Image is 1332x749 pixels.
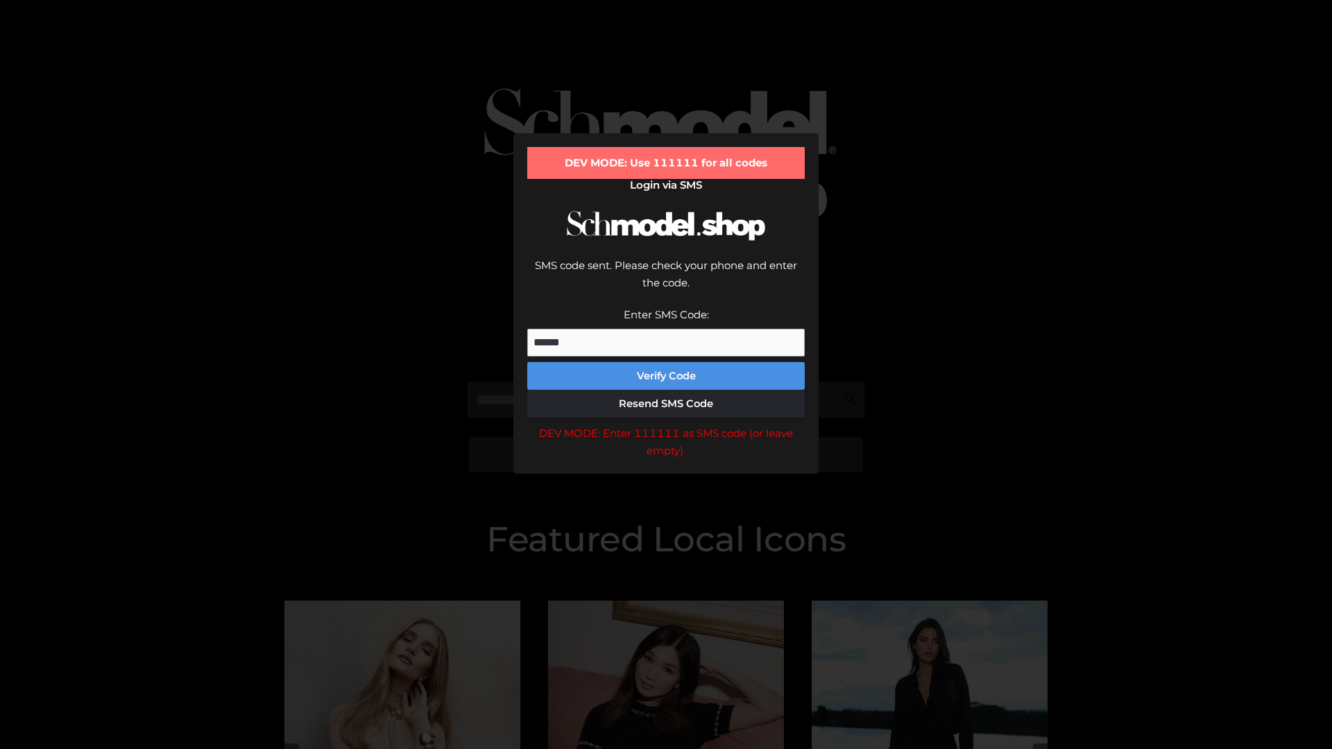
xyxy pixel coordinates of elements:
div: SMS code sent. Please check your phone and enter the code. [527,257,805,306]
button: Verify Code [527,362,805,390]
div: DEV MODE: Use 111111 for all codes [527,147,805,179]
button: Resend SMS Code [527,390,805,417]
h2: Login via SMS [527,179,805,191]
label: Enter SMS Code: [624,308,709,321]
div: DEV MODE: Enter 111111 as SMS code (or leave empty). [527,424,805,460]
img: Schmodel Logo [562,198,770,253]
